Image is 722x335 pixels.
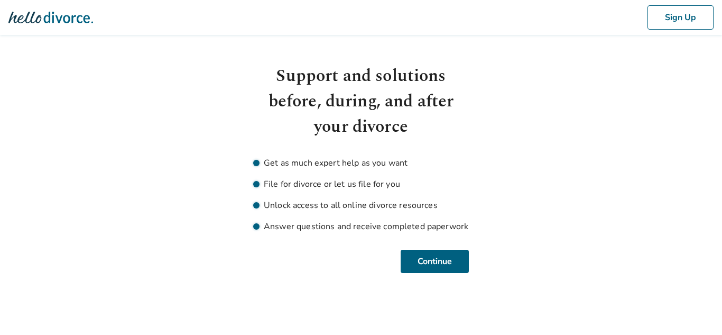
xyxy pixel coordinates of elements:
[253,178,469,191] li: File for divorce or let us file for you
[8,7,93,28] img: Hello Divorce Logo
[253,220,469,233] li: Answer questions and receive completed paperwork
[253,157,469,169] li: Get as much expert help as you want
[401,250,469,273] button: Continue
[253,199,469,212] li: Unlock access to all online divorce resources
[647,5,714,30] button: Sign Up
[253,64,469,140] h1: Support and solutions before, during, and after your divorce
